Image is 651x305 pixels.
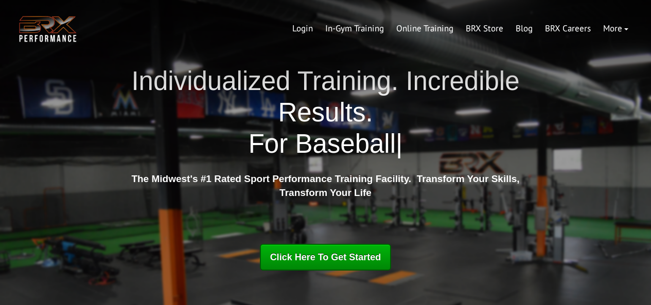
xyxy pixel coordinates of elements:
span: Click Here To Get Started [270,252,381,262]
strong: The Midwest's #1 Rated Sport Performance Training Facility. Transform Your Skills, Transform Your... [131,173,519,198]
h1: Individualized Training. Incredible Results. [128,65,524,160]
a: BRX Store [460,16,509,41]
a: More [597,16,635,41]
a: Blog [509,16,539,41]
a: BRX Careers [539,16,597,41]
img: BRX Transparent Logo-2 [17,13,79,45]
a: Login [286,16,319,41]
span: For Baseball [249,129,396,158]
a: Click Here To Get Started [260,244,392,271]
span: | [396,129,402,158]
div: Navigation Menu [286,16,635,41]
a: In-Gym Training [319,16,390,41]
a: Online Training [390,16,460,41]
